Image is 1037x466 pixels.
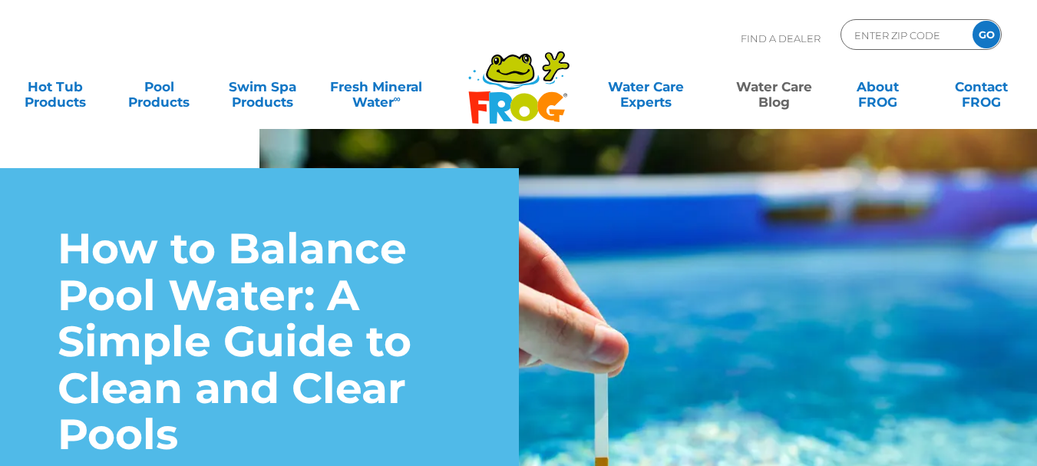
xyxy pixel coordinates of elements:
[326,71,427,102] a: Fresh MineralWater∞
[119,71,200,102] a: PoolProducts
[941,71,1022,102] a: ContactFROG
[15,71,96,102] a: Hot TubProducts
[223,71,303,102] a: Swim SpaProducts
[734,71,814,102] a: Water CareBlog
[460,31,578,124] img: Frog Products Logo
[58,226,461,458] h1: How to Balance Pool Water: A Simple Guide to Clean and Clear Pools
[837,71,918,102] a: AboutFROG
[394,93,401,104] sup: ∞
[741,19,821,58] p: Find A Dealer
[973,21,1000,48] input: GO
[580,71,711,102] a: Water CareExperts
